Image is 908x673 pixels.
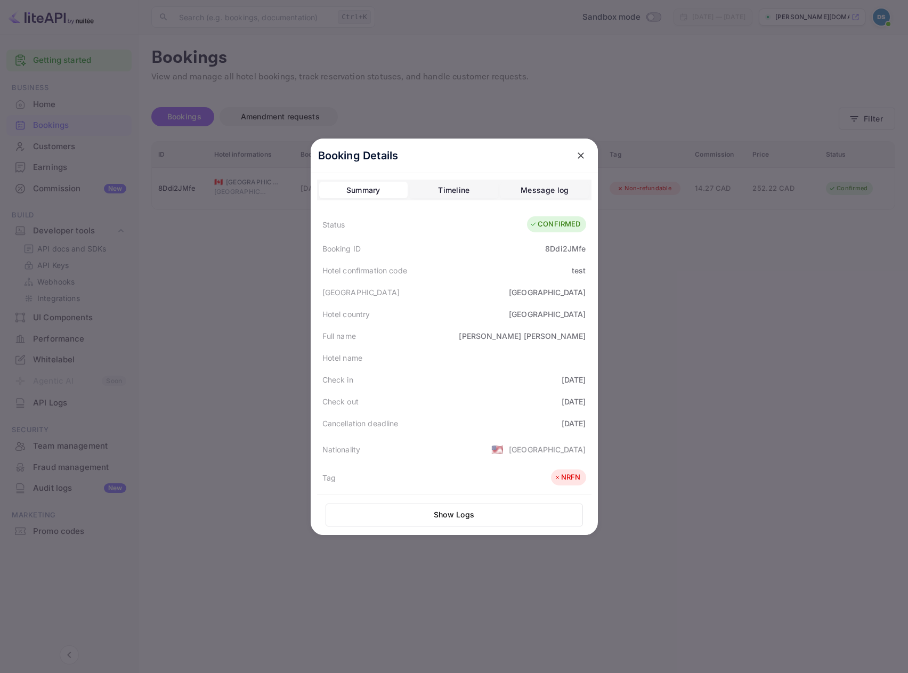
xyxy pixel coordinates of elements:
[322,396,359,407] div: Check out
[322,265,407,276] div: Hotel confirmation code
[491,440,504,459] span: United States
[322,243,361,254] div: Booking ID
[509,444,586,455] div: [GEOGRAPHIC_DATA]
[322,287,400,298] div: [GEOGRAPHIC_DATA]
[322,418,399,429] div: Cancellation deadline
[322,374,353,385] div: Check in
[318,148,399,164] p: Booking Details
[571,146,590,165] button: close
[322,309,370,320] div: Hotel country
[322,352,363,363] div: Hotel name
[562,374,586,385] div: [DATE]
[438,184,469,197] div: Timeline
[322,444,361,455] div: Nationality
[322,472,336,483] div: Tag
[562,418,586,429] div: [DATE]
[530,219,580,230] div: CONFIRMED
[509,287,586,298] div: [GEOGRAPHIC_DATA]
[459,330,586,342] div: [PERSON_NAME] [PERSON_NAME]
[562,396,586,407] div: [DATE]
[326,504,583,526] button: Show Logs
[322,330,356,342] div: Full name
[319,182,408,199] button: Summary
[572,265,586,276] div: test
[500,182,589,199] button: Message log
[545,243,586,254] div: 8Ddi2JMfe
[554,472,581,483] div: NRFN
[410,182,498,199] button: Timeline
[521,184,569,197] div: Message log
[346,184,380,197] div: Summary
[509,309,586,320] div: [GEOGRAPHIC_DATA]
[322,219,345,230] div: Status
